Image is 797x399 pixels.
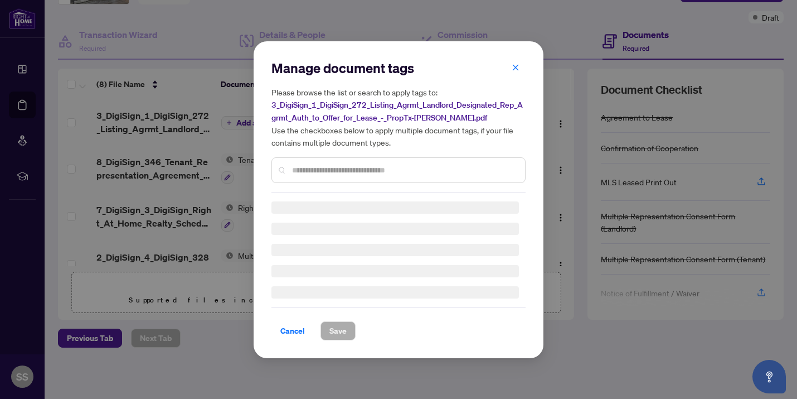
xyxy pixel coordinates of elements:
[512,63,519,71] span: close
[271,321,314,340] button: Cancel
[320,321,356,340] button: Save
[752,360,786,393] button: Open asap
[271,100,523,123] span: 3_DigiSign_1_DigiSign_272_Listing_Agrmt_Landlord_Designated_Rep_Agrmt_Auth_to_Offer_for_Lease_-_P...
[271,59,526,77] h2: Manage document tags
[271,86,526,148] h5: Please browse the list or search to apply tags to: Use the checkboxes below to apply multiple doc...
[280,322,305,340] span: Cancel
